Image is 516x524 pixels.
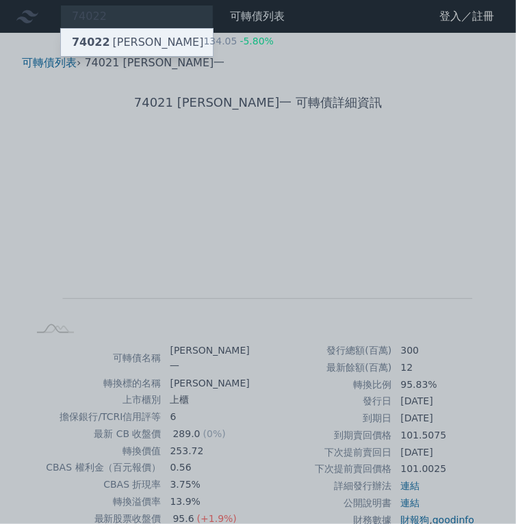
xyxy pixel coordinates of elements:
[448,458,516,524] iframe: Chat Widget
[448,458,516,524] div: 聊天小工具
[61,29,213,56] a: 74022[PERSON_NAME] 134.05-5.80%
[72,34,204,51] div: [PERSON_NAME]
[204,34,274,51] div: 134.05
[72,36,110,49] span: 74022
[237,36,274,47] span: -5.80%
